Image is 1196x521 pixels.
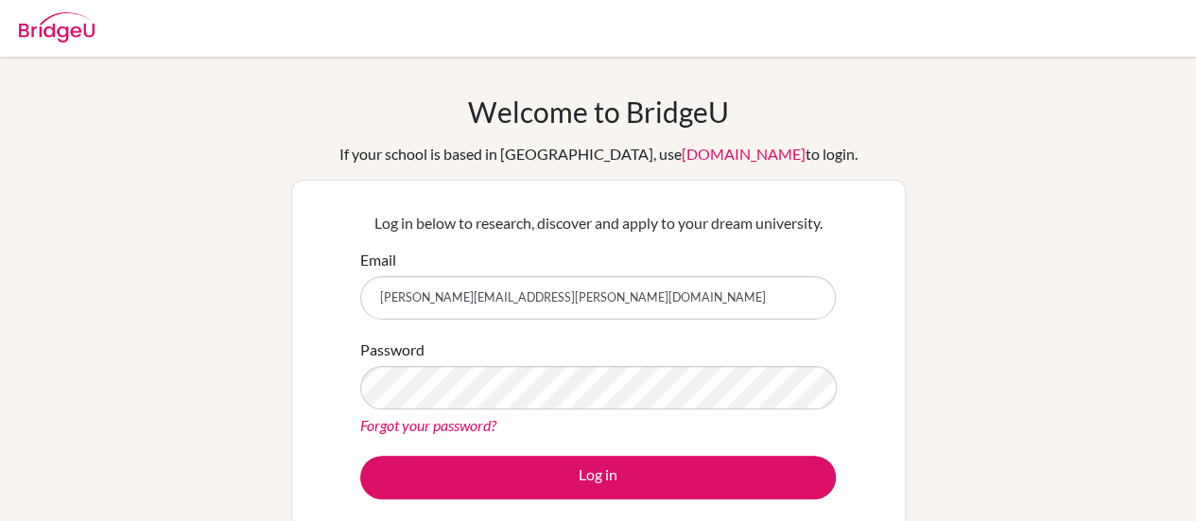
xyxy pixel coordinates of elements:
[339,143,858,165] div: If your school is based in [GEOGRAPHIC_DATA], use to login.
[468,95,729,129] h1: Welcome to BridgeU
[360,416,496,434] a: Forgot your password?
[682,145,806,163] a: [DOMAIN_NAME]
[19,12,95,43] img: Bridge-U
[360,212,836,234] p: Log in below to research, discover and apply to your dream university.
[360,339,425,361] label: Password
[360,456,836,499] button: Log in
[360,249,396,271] label: Email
